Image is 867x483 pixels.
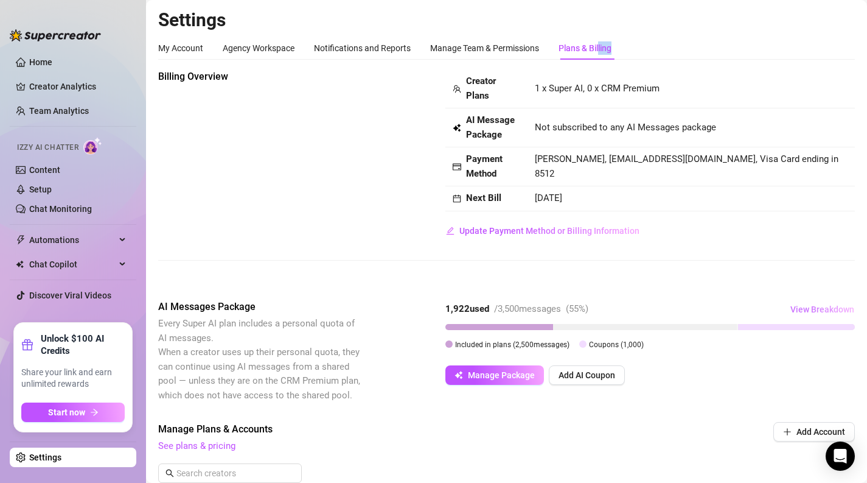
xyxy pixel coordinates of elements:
[826,442,855,471] div: Open Intercom Messenger
[559,370,615,380] span: Add AI Coupon
[455,340,569,349] span: Included in plans ( 2,500 messages)
[790,305,854,314] span: View Breakdown
[158,440,235,451] a: See plans & pricing
[29,291,111,300] a: Discover Viral Videos
[314,41,411,55] div: Notifications and Reports
[16,235,26,245] span: thunderbolt
[466,76,496,101] strong: Creator Plans
[29,106,89,116] a: Team Analytics
[90,408,99,417] span: arrow-right
[16,260,24,269] img: Chat Copilot
[790,300,855,319] button: View Breakdown
[83,137,102,155] img: AI Chatter
[29,204,92,214] a: Chat Monitoring
[466,115,515,140] strong: AI Message Package
[535,83,660,94] span: 1 x Super AI, 0 x CRM Premium
[21,403,125,422] button: Start nowarrow-right
[158,9,855,32] h2: Settings
[466,192,501,203] strong: Next Bill
[783,428,792,436] span: plus
[21,367,125,390] span: Share your link and earn unlimited rewards
[176,467,285,480] input: Search creators
[535,153,838,179] span: [PERSON_NAME], [EMAIL_ADDRESS][DOMAIN_NAME], Visa Card ending in 8512
[158,69,363,84] span: Billing Overview
[29,165,60,175] a: Content
[453,85,461,93] span: team
[445,221,640,241] button: Update Payment Method or Billing Information
[10,29,101,41] img: logo-BBDzfeDw.svg
[796,427,845,437] span: Add Account
[158,422,691,437] span: Manage Plans & Accounts
[559,41,611,55] div: Plans & Billing
[29,255,116,274] span: Chat Copilot
[158,318,360,401] span: Every Super AI plan includes a personal quota of AI messages. When a creator uses up their person...
[445,303,489,314] strong: 1,922 used
[466,153,503,179] strong: Payment Method
[446,227,454,235] span: edit
[566,303,588,314] span: ( 55 %)
[773,422,855,442] button: Add Account
[535,121,716,135] span: Not subscribed to any AI Messages package
[29,230,116,250] span: Automations
[445,365,544,385] button: Manage Package
[158,41,203,55] div: My Account
[48,407,85,417] span: Start now
[535,192,562,203] span: [DATE]
[29,185,52,194] a: Setup
[29,453,61,462] a: Settings
[29,77,127,96] a: Creator Analytics
[468,370,535,380] span: Manage Package
[589,340,644,349] span: Coupons ( 1,000 )
[453,194,461,203] span: calendar
[430,41,539,55] div: Manage Team & Permissions
[549,365,625,385] button: Add AI Coupon
[494,303,561,314] span: / 3,500 messages
[17,142,78,153] span: Izzy AI Chatter
[453,163,461,171] span: credit-card
[158,300,363,314] span: AI Messages Package
[29,57,52,67] a: Home
[223,41,294,55] div: Agency Workspace
[41,333,125,357] strong: Unlock $100 AI Credits
[21,339,33,351] span: gift
[165,469,174,478] span: search
[459,226,639,236] span: Update Payment Method or Billing Information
